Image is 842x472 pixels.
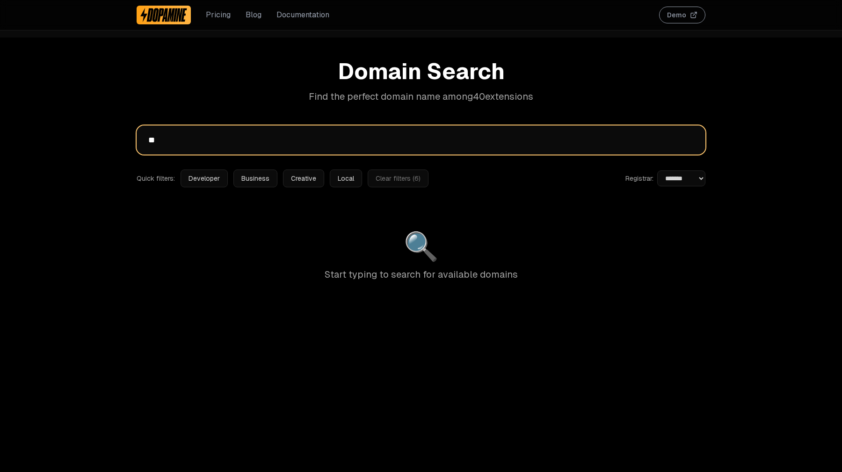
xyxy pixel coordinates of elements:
[659,7,705,23] button: Demo
[137,6,191,24] a: Dopamine
[276,9,329,21] a: Documentation
[283,170,324,187] button: Creative
[140,7,187,22] img: Dopamine
[330,170,362,187] button: Local
[137,90,705,103] p: Find the perfect domain name among 40 extensions
[233,170,277,187] button: Business
[181,170,228,187] button: Developer
[625,174,653,183] label: Registrar:
[246,9,261,21] a: Blog
[137,60,705,82] h1: Domain Search
[368,170,428,187] button: Clear filters (6)
[137,174,175,183] span: Quick filters:
[137,232,705,260] div: 🔍
[206,9,231,21] a: Pricing
[137,268,705,281] p: Start typing to search for available domains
